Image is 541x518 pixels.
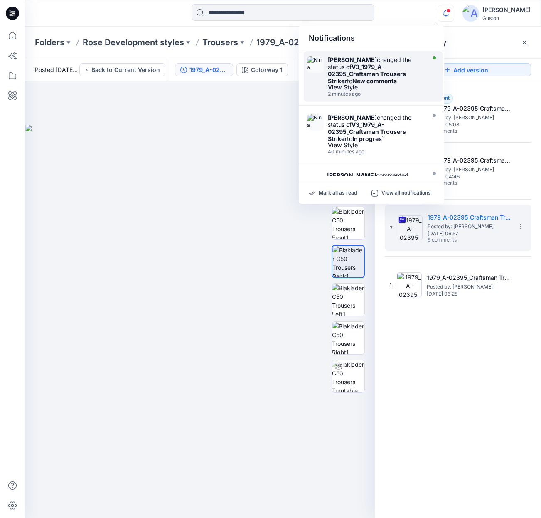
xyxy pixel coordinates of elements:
[427,283,510,291] span: Posted by: Tharindu Lakmal Perera
[202,37,238,48] a: Trousers
[189,65,228,74] div: 1979_A-02395_Craftsman Trousers Striker
[428,128,486,135] span: 2 comments
[428,155,511,165] h5: V2_1979_A-02395_Craftsman Trousers Striker
[328,56,423,84] div: changed the status of to `
[328,63,406,84] strong: V3_1979_A-02395_Craftsman Trousers Striker
[307,56,324,73] img: Nina Moller
[332,284,364,316] img: Blaklader C50 Trousers Left1
[427,291,510,297] span: [DATE] 06:28
[79,63,165,76] button: Back to Current Version
[25,125,375,518] img: eyJhbGciOiJIUzI1NiIsImtpZCI6IjAiLCJzbHQiOiJzZXMiLCJ0eXAiOiJKV1QifQ.eyJkYXRhIjp7InR5cGUiOiJzdG9yYW...
[307,114,324,131] img: Nina Moller
[332,322,364,354] img: Blaklader C50 Trousers Right1
[35,37,64,48] a: Folders
[390,224,394,232] span: 2.
[328,149,423,155] div: Tuesday, September 30, 2025 09:03
[462,5,479,22] img: avatar
[390,281,393,289] span: 1.
[398,215,423,240] img: 1979_A-02395_Craftsman Trousers Striker
[327,172,423,193] div: commented on
[328,121,406,142] strong: V3_1979_A-02395_Craftsman Trousers Striker
[328,84,423,90] div: View Style
[428,222,511,231] span: Posted by: Tharindu Lakmal Perera
[428,122,511,128] span: [DATE] 05:08
[428,104,511,113] h5: V3_1979_A-02395_Craftsman Trousers Striker
[428,174,511,180] span: [DATE] 04:46
[256,37,364,48] p: 1979_A-02395_Craftsman Trousers Striker
[175,63,233,76] button: 1979_A-02395_Craftsman Trousers Striker
[482,5,531,15] div: [PERSON_NAME]
[83,37,184,48] a: Rose Development styles
[428,231,511,237] span: [DATE] 06:57
[428,113,511,122] span: Posted by: Tharindu Lakmal Perera
[352,77,397,84] strong: New comments
[332,360,364,392] img: Blaklader C50 Trousers Turntable
[521,39,528,46] button: Close
[482,15,531,21] div: Guston
[328,56,377,63] strong: [PERSON_NAME]
[428,212,511,222] h5: 1979_A-02395_Craftsman Trousers Striker
[319,190,357,197] p: Mark all as read
[381,190,431,197] p: View all notifications
[35,65,79,74] span: Posted [DATE] 06:57 by
[352,135,382,142] strong: In progres
[299,26,444,51] div: Notifications
[328,114,377,121] strong: [PERSON_NAME]
[332,246,364,277] img: Blaklader C50 Trousers Back1
[401,63,531,76] button: Add version
[328,142,423,148] div: View Style
[251,65,283,74] div: Colorway 1
[328,114,423,142] div: changed the status of to `
[236,63,288,76] button: Colorway 1
[327,172,376,179] strong: [PERSON_NAME]
[428,180,486,187] span: 5 comments
[328,91,423,97] div: Tuesday, September 30, 2025 09:41
[428,165,511,174] span: Posted by: Tharindu Lakmal Perera
[428,237,486,244] span: 6 comments
[332,207,364,239] img: Blaklader C50 Trousers Front1
[397,272,422,297] img: 1979_A-02395_Craftsman Trousers Striker
[427,273,510,283] h5: 1979_A-02395_Craftsman Trousers Striker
